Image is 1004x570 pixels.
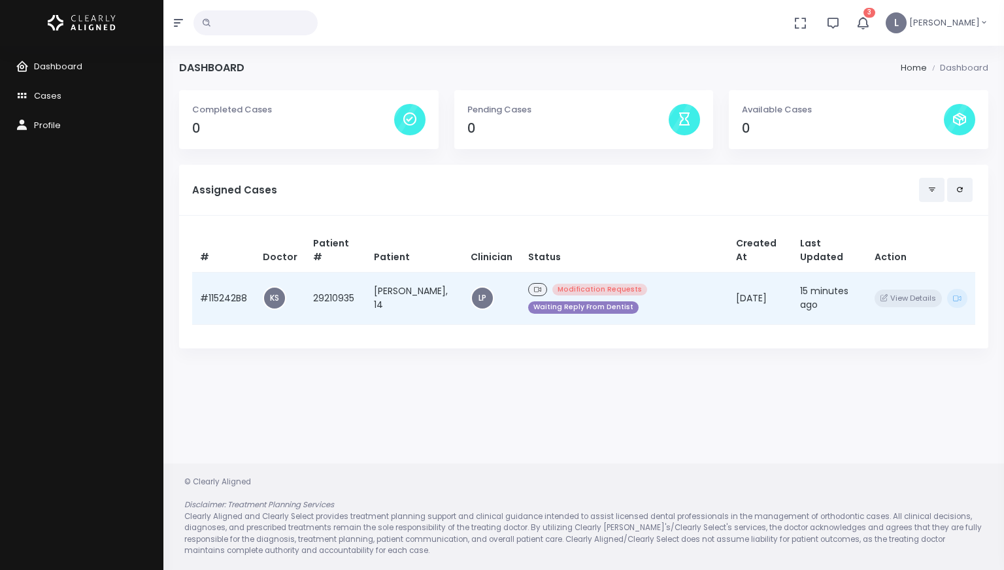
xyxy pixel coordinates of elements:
[552,284,647,296] span: Modification Requests
[467,103,669,116] p: Pending Cases
[192,121,394,136] h4: 0
[792,229,867,273] th: Last Updated
[736,292,767,305] span: [DATE]
[927,61,988,75] li: Dashboard
[886,12,907,33] span: L
[192,184,919,196] h5: Assigned Cases
[184,499,334,510] em: Disclaimer: Treatment Planning Services
[875,290,942,307] button: View Details
[901,61,927,75] li: Home
[192,103,394,116] p: Completed Cases
[192,272,255,324] td: #115242B8
[34,90,61,102] span: Cases
[863,8,875,18] span: 3
[728,229,792,273] th: Created At
[463,229,520,273] th: Clinician
[467,121,669,136] h4: 0
[305,229,366,273] th: Patient #
[742,121,944,136] h4: 0
[520,229,728,273] th: Status
[48,9,116,37] img: Logo Horizontal
[800,284,848,311] span: 15 minutes ago
[366,272,463,324] td: [PERSON_NAME], 14
[742,103,944,116] p: Available Cases
[192,229,255,273] th: #
[34,119,61,131] span: Profile
[528,301,639,314] span: Waiting Reply From Dentist
[264,288,285,309] a: KS
[366,229,463,273] th: Patient
[305,272,366,324] td: 29210935
[909,16,980,29] span: [PERSON_NAME]
[255,229,305,273] th: Doctor
[179,61,244,74] h4: Dashboard
[34,60,82,73] span: Dashboard
[867,229,975,273] th: Action
[171,477,996,557] div: © Clearly Aligned Clearly Aligned and Clearly Select provides treatment planning support and clin...
[472,288,493,309] a: LP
